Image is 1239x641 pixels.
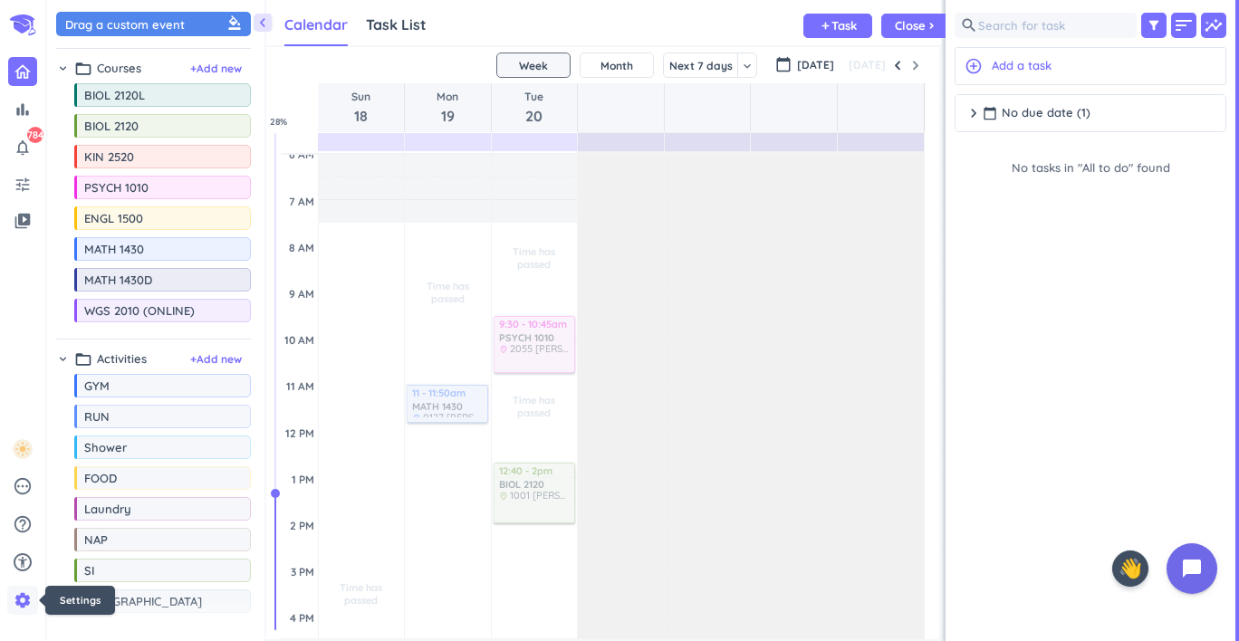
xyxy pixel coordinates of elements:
span: No due date (1) [983,104,1090,122]
span: Laundry [84,502,221,516]
i: pending [13,476,33,496]
a: Go to May 18, 2025 [348,87,374,129]
span: Task [831,20,857,32]
i: help_outline [13,514,33,534]
button: Previous Week [888,56,907,74]
span: Time has passed [323,581,399,607]
i: chevron_right [965,104,983,122]
div: 7 AM [285,195,318,208]
i: chevron_right [56,62,70,75]
span: KIN 2520 [84,149,221,164]
span: WGS 2010 (ONLINE) [84,303,221,318]
span: Week [519,59,548,72]
div: 10 AM [281,333,318,347]
div: Drag a custom event [65,15,246,33]
button: [DATE] [846,54,888,76]
i: notifications_none [14,139,32,157]
span: Month [600,59,633,72]
span: 18 [351,105,370,127]
span: No tasks in "All to do" found [1012,159,1170,177]
span: MATH 1430D [84,273,221,287]
span: GYM [84,378,221,393]
button: +Add new [190,61,242,77]
input: Search for task [955,13,1137,38]
span: Activities [97,350,147,368]
button: Closechevron_right [881,14,950,38]
span: + Add new [190,61,242,77]
i: chevron_right [926,20,937,32]
a: Go to May 20, 2025 [521,87,547,129]
button: Next Week [907,56,925,74]
i: calendar_today [775,56,792,72]
i: video_library [14,212,32,230]
span: Next 7 days [669,59,733,72]
span: Close [895,20,926,32]
span: [DATE] [797,57,834,73]
span: NAP [84,532,221,547]
div: 11 AM [283,379,318,393]
span: Task List [366,15,427,33]
i: sort [1173,14,1195,36]
span: Shower [84,440,221,454]
a: settings [7,586,38,615]
i: insights [1201,13,1226,38]
span: SI [84,563,221,578]
a: Go to May 19, 2025 [433,87,462,129]
i: settings [14,591,32,609]
div: 12 PM [282,426,318,440]
a: bar_chart [8,95,37,124]
span: BIOL 2120L [84,88,221,102]
span: Tue [524,89,543,105]
i: calendar_today [983,106,997,120]
div: 6 AM [285,148,318,161]
span: [GEOGRAPHIC_DATA] [84,594,221,608]
span: FOOD [84,471,221,485]
div: 1 PM [288,473,318,486]
span: Mon [437,89,458,105]
span: Time has passed [496,245,572,271]
span: BIOL 2120 [84,119,221,133]
div: 8 AM [285,241,318,254]
span: MATH 1430 [84,242,221,256]
i: keyboard_arrow_down [740,59,754,73]
span: Time has passed [410,280,486,305]
span: RUN [84,409,221,424]
span: Calendar [284,15,348,33]
i: bar_chart [14,100,32,119]
span: Courses [97,60,141,78]
span: Time has passed [496,394,572,419]
span: Sun [351,89,370,105]
div: grid [955,94,1226,641]
i: filter_alt [1147,18,1161,33]
span: 784 [27,127,43,143]
div: 3 PM [287,565,318,579]
div: 9 AM [285,287,318,301]
span: PSYCH 1010 [84,180,221,195]
div: 4 PM [286,611,318,625]
button: +Add new [190,351,242,368]
span: Add a task [992,57,1052,75]
span: 20 [524,105,543,127]
i: chevron_right [56,352,70,366]
button: addTask [803,14,872,38]
span: ENGL 1500 [84,211,221,225]
span: Settings [60,594,101,607]
i: folder_open [74,350,92,368]
span: + Add new [190,351,242,368]
span: 19 [437,105,458,127]
span: 👋 [1119,554,1142,583]
span: 28 % [270,115,302,129]
i: tune [14,176,32,194]
i: add_circle_outline [965,57,983,75]
div: 2 PM [286,519,318,532]
i: add [820,20,831,32]
i: folder_open [74,60,92,78]
i: chevron_left [254,14,272,32]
